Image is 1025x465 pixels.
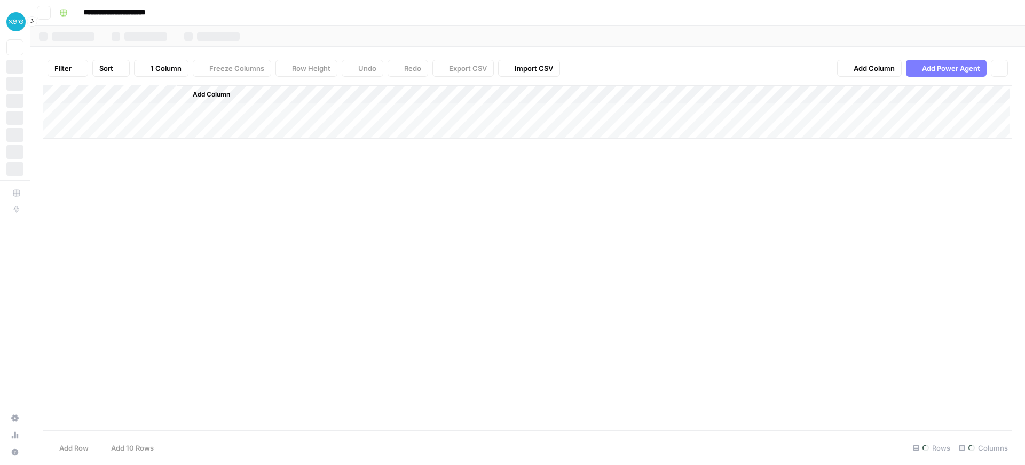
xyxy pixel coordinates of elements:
button: Workspace: XeroOps [6,9,23,35]
button: Redo [388,60,428,77]
a: Usage [6,427,23,444]
span: 1 Column [151,63,182,74]
span: Sort [99,63,113,74]
span: Import CSV [515,63,553,74]
span: Freeze Columns [209,63,264,74]
img: XeroOps Logo [6,12,26,31]
button: Help + Support [6,444,23,461]
button: Add Row [43,439,95,456]
button: Freeze Columns [193,60,271,77]
button: Export CSV [432,60,494,77]
button: Undo [342,60,383,77]
div: Columns [955,439,1012,456]
span: Add Row [59,443,89,453]
a: Settings [6,410,23,427]
button: Add Power Agent [906,60,987,77]
span: Add Power Agent [922,63,980,74]
span: Add Column [193,90,230,99]
button: Add Column [837,60,902,77]
button: Add 10 Rows [95,439,160,456]
span: Add 10 Rows [111,443,154,453]
span: Undo [358,63,376,74]
button: 1 Column [134,60,188,77]
button: Sort [92,60,130,77]
div: Rows [909,439,955,456]
button: Import CSV [498,60,560,77]
span: Redo [404,63,421,74]
button: Filter [48,60,88,77]
span: Export CSV [449,63,487,74]
button: Add Column [179,87,234,101]
span: Add Column [854,63,895,74]
button: Row Height [275,60,337,77]
span: Filter [54,63,72,74]
span: Row Height [292,63,330,74]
